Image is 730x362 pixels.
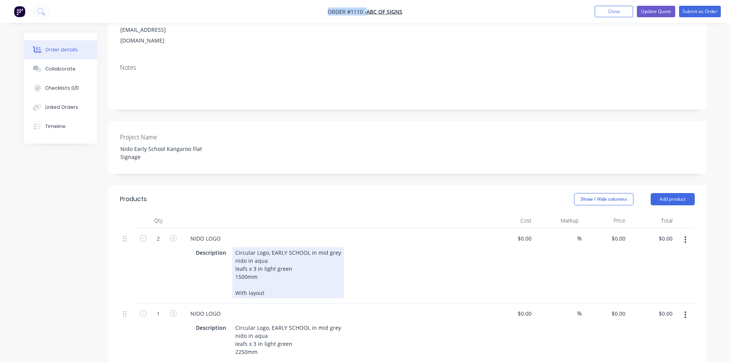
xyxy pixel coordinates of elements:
div: Collaborate [45,66,75,72]
button: Order details [24,40,97,59]
div: Price [582,213,629,228]
button: Submit as Order [679,6,721,17]
button: Collaborate [24,59,97,79]
div: Checklists 0/0 [45,85,79,92]
div: NIDO LOGO [184,308,227,319]
button: Linked Orders [24,98,97,117]
div: NIDO LOGO [184,233,227,244]
div: Cost [488,213,535,228]
div: Products [120,195,147,204]
div: Nido Early School Kangaroo Flat Signage [114,143,210,162]
button: Add product [651,193,695,205]
button: Show / Hide columns [574,193,633,205]
span: Order #1110 - [328,8,366,15]
img: Factory [14,6,25,17]
button: Timeline [24,117,97,136]
div: Notes [120,64,695,71]
span: % [577,309,582,318]
div: Description [193,247,229,258]
span: % [577,234,582,243]
div: Timeline [45,123,66,130]
div: Order details [45,46,78,53]
div: Circular Logo, EARLY SCHOOL in mid grey nido in aqua leafs x 3 in light green 1500mm With layout [232,247,344,298]
button: Checklists 0/0 [24,79,97,98]
div: Description [193,322,229,333]
a: ABC Of Signs [366,8,402,15]
div: Total [628,213,676,228]
button: Close [595,6,633,17]
div: Qty [135,213,181,228]
div: [PERSON_NAME][EMAIL_ADDRESS][DOMAIN_NAME] [120,14,184,46]
div: Markup [535,213,582,228]
label: Project Name [120,133,216,142]
div: Linked Orders [45,104,78,111]
button: Update Quote [637,6,675,17]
